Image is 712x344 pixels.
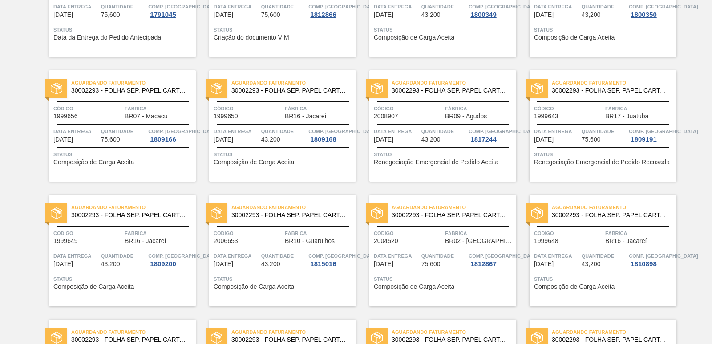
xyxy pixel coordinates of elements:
[53,229,122,238] span: Código
[374,127,419,136] span: Data entrega
[71,87,189,94] span: 30002293 - FOLHA SEP. PAPEL CARTAO 1200x1000M 350g
[629,251,674,267] a: Comp. [GEOGRAPHIC_DATA]1810898
[261,12,280,18] span: 75,600
[374,229,443,238] span: Código
[101,261,120,267] span: 43,200
[214,261,233,267] span: 13/09/2025
[214,283,294,290] span: Composição de Carga Aceita
[214,229,283,238] span: Código
[582,12,601,18] span: 43,200
[101,127,146,136] span: Quantidade
[552,87,669,94] span: 30002293 - FOLHA SEP. PAPEL CARTAO 1200x1000M 350g
[392,203,516,212] span: Aguardando Faturamento
[374,150,514,159] span: Status
[629,2,698,11] span: Comp. Carga
[605,229,674,238] span: Fábrica
[534,12,554,18] span: 08/09/2025
[214,150,354,159] span: Status
[392,87,509,94] span: 30002293 - FOLHA SEP. PAPEL CARTAO 1200x1000M 350g
[71,78,196,87] span: Aguardando Faturamento
[374,283,454,290] span: Composição de Carga Aceita
[629,136,658,143] div: 1809191
[308,2,377,11] span: Comp. Carga
[53,2,99,11] span: Data entrega
[421,2,467,11] span: Quantidade
[214,12,233,18] span: 04/09/2025
[534,229,603,238] span: Código
[214,34,289,41] span: Criação do documento VIM
[534,34,615,41] span: Composição de Carga Aceita
[148,251,217,260] span: Comp. Carga
[231,212,349,219] span: 30002293 - FOLHA SEP. PAPEL CARTAO 1200x1000M 350g
[308,11,338,18] div: 1812866
[148,251,194,267] a: Comp. [GEOGRAPHIC_DATA]1809200
[534,159,670,166] span: Renegociação Emergencial de Pedido Recusada
[231,203,356,212] span: Aguardando Faturamento
[356,70,516,182] a: statusAguardando Faturamento30002293 - FOLHA SEP. PAPEL CARTAO 1200x1000M 350gCódigo2008907Fábric...
[531,332,543,344] img: status
[629,11,658,18] div: 1800350
[552,203,676,212] span: Aguardando Faturamento
[214,2,259,11] span: Data entrega
[516,195,676,306] a: statusAguardando Faturamento30002293 - FOLHA SEP. PAPEL CARTAO 1200x1000M 350gCódigo1999648Fábric...
[308,260,338,267] div: 1815016
[445,104,514,113] span: Fábrica
[374,12,393,18] span: 06/09/2025
[53,251,99,260] span: Data entrega
[534,238,558,244] span: 1999648
[308,136,338,143] div: 1809168
[285,229,354,238] span: Fábrica
[371,83,383,94] img: status
[53,159,134,166] span: Composição de Carga Aceita
[148,2,217,11] span: Comp. Carga
[101,12,120,18] span: 75,600
[308,2,354,18] a: Comp. [GEOGRAPHIC_DATA]1812866
[392,336,509,343] span: 30002293 - FOLHA SEP. PAPEL CARTAO 1200x1000M 350g
[469,2,514,18] a: Comp. [GEOGRAPHIC_DATA]1800349
[374,251,419,260] span: Data entrega
[214,113,238,120] span: 1999650
[534,25,674,34] span: Status
[582,251,627,260] span: Quantidade
[605,104,674,113] span: Fábrica
[421,251,467,260] span: Quantidade
[469,11,498,18] div: 1800349
[421,127,467,136] span: Quantidade
[53,12,73,18] span: 31/08/2025
[211,332,222,344] img: status
[53,150,194,159] span: Status
[534,2,579,11] span: Data entrega
[445,113,487,120] span: BR09 - Agudos
[469,2,538,11] span: Comp. Carga
[552,78,676,87] span: Aguardando Faturamento
[231,87,349,94] span: 30002293 - FOLHA SEP. PAPEL CARTAO 1200x1000M 350g
[53,34,161,41] span: Data da Entrega do Pedido Antecipada
[214,127,259,136] span: Data entrega
[36,195,196,306] a: statusAguardando Faturamento30002293 - FOLHA SEP. PAPEL CARTAO 1200x1000M 350gCódigo1999649Fábric...
[392,212,509,219] span: 30002293 - FOLHA SEP. PAPEL CARTAO 1200x1000M 350g
[421,136,441,143] span: 43,200
[125,104,194,113] span: Fábrica
[196,195,356,306] a: statusAguardando Faturamento30002293 - FOLHA SEP. PAPEL CARTAO 1200x1000M 350gCódigo2006653Fábric...
[392,78,516,87] span: Aguardando Faturamento
[53,113,78,120] span: 1999656
[261,251,307,260] span: Quantidade
[534,127,579,136] span: Data entrega
[125,113,167,120] span: BR07 - Macacu
[534,283,615,290] span: Composição de Carga Aceita
[356,195,516,306] a: statusAguardando Faturamento30002293 - FOLHA SEP. PAPEL CARTAO 1200x1000M 350gCódigo2004520Fábric...
[53,275,194,283] span: Status
[214,104,283,113] span: Código
[629,127,674,143] a: Comp. [GEOGRAPHIC_DATA]1809191
[582,261,601,267] span: 43,200
[261,2,307,11] span: Quantidade
[148,127,217,136] span: Comp. Carga
[531,207,543,219] img: status
[36,70,196,182] a: statusAguardando Faturamento30002293 - FOLHA SEP. PAPEL CARTAO 1200x1000M 350gCódigo1999656Fábric...
[534,150,674,159] span: Status
[148,2,194,18] a: Comp. [GEOGRAPHIC_DATA]1791045
[534,251,579,260] span: Data entrega
[534,275,674,283] span: Status
[214,251,259,260] span: Data entrega
[534,261,554,267] span: 15/09/2025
